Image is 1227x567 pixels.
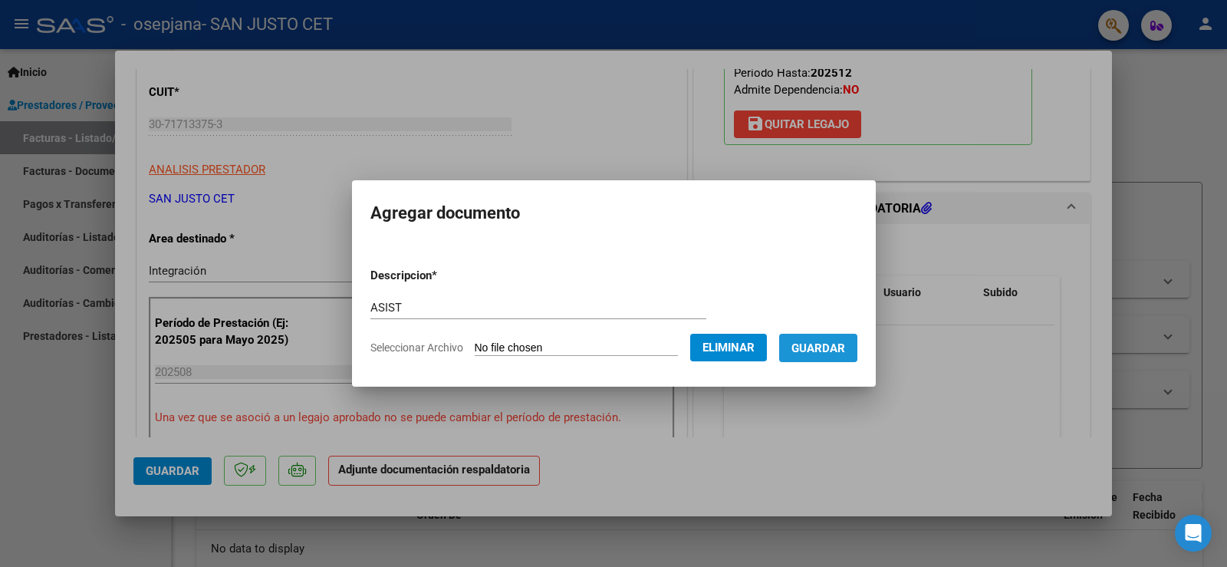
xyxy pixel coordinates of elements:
button: Guardar [779,334,857,362]
div: Open Intercom Messenger [1175,515,1212,552]
p: Descripcion [370,267,517,285]
span: Guardar [791,341,845,355]
button: Eliminar [690,334,767,361]
span: Seleccionar Archivo [370,341,463,354]
span: Eliminar [702,341,755,354]
h2: Agregar documento [370,199,857,228]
